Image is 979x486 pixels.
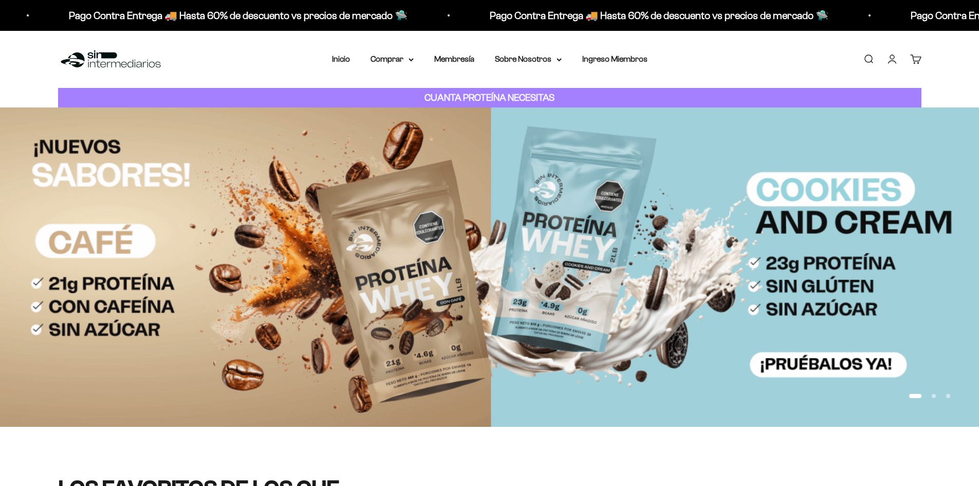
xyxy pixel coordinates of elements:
[371,52,414,66] summary: Comprar
[65,7,404,24] p: Pago Contra Entrega 🚚 Hasta 60% de descuento vs precios de mercado 🛸
[486,7,825,24] p: Pago Contra Entrega 🚚 Hasta 60% de descuento vs precios de mercado 🛸
[434,55,474,63] a: Membresía
[495,52,562,66] summary: Sobre Nosotros
[424,92,555,103] strong: CUANTA PROTEÍNA NECESITAS
[332,55,350,63] a: Inicio
[582,55,648,63] a: Ingreso Miembros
